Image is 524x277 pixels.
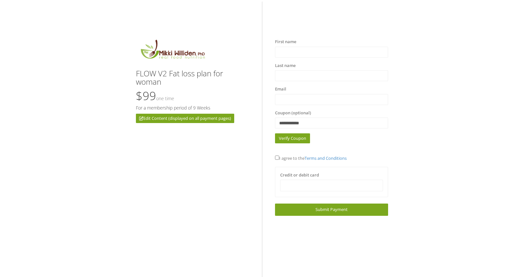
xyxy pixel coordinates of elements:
[280,172,319,178] label: Credit or debit card
[136,39,209,63] img: MikkiLogoMain.png
[275,133,310,143] a: Verify Coupon
[275,62,296,69] label: Last name
[275,110,311,116] label: Coupon (optional)
[275,39,296,45] label: First name
[156,95,174,101] small: One time
[136,88,174,104] span: $99
[284,183,379,188] iframe: Secure card payment input frame
[275,204,388,215] a: Submit Payment
[275,155,347,161] span: I agree to the
[136,114,234,123] a: Edit Content (displayed on all payment pages)
[305,155,347,161] a: Terms and Conditions
[275,86,286,92] label: Email
[136,69,249,86] h3: FLOW V2 Fat loss plan for woman
[136,105,249,110] h5: For a membership period of 9 Weeks
[315,206,348,212] span: Submit Payment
